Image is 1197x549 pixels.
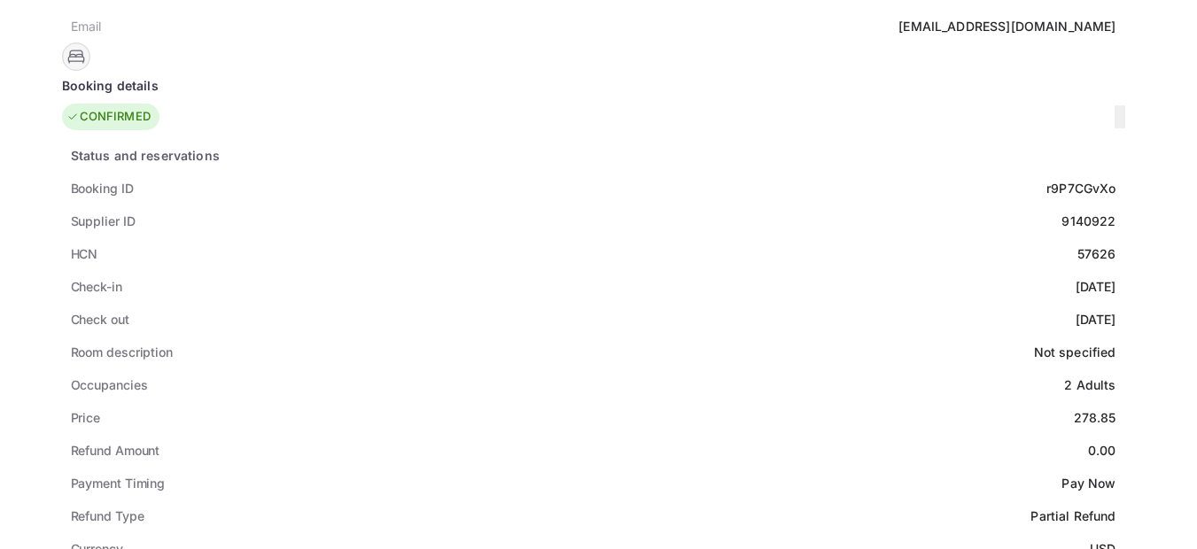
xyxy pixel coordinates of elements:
[1061,212,1115,230] div: 9140922
[62,76,1125,95] div: Booking details
[71,375,148,394] div: Occupancies
[71,244,98,263] div: HCN
[1046,179,1115,197] div: r9P7CGvXo
[71,146,220,165] div: Status and reservations
[1064,375,1115,394] div: 2 Adults
[71,506,144,525] div: Refund Type
[71,212,136,230] div: Supplier ID
[71,474,166,492] div: Payment Timing
[1076,310,1116,329] div: [DATE]
[1077,244,1116,263] div: 57626
[1034,343,1116,361] div: Not specified
[66,108,151,126] div: CONFIRMED
[1088,441,1116,460] div: 0.00
[1030,506,1115,525] div: Partial Refund
[71,343,173,361] div: Room description
[1061,474,1115,492] div: Pay Now
[1074,408,1116,427] div: 278.85
[71,408,101,427] div: Price
[71,310,129,329] div: Check out
[1076,277,1116,296] div: [DATE]
[71,277,122,296] div: Check-in
[71,179,134,197] div: Booking ID
[71,17,102,35] div: Email
[898,17,1115,35] div: [EMAIL_ADDRESS][DOMAIN_NAME]
[71,441,160,460] div: Refund Amount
